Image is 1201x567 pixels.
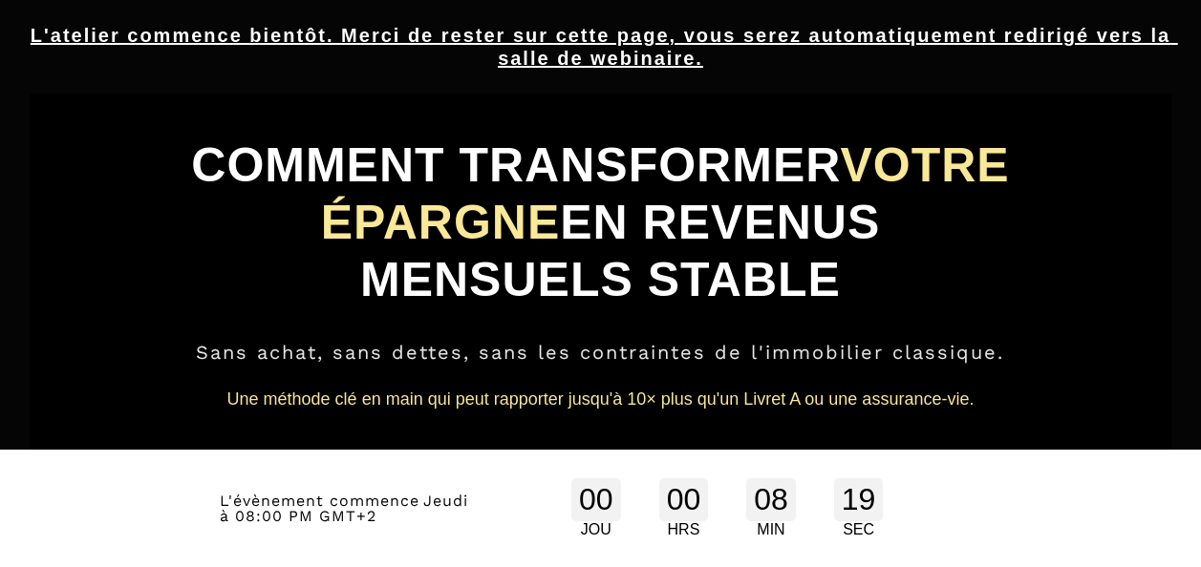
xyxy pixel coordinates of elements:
span: Sans achat, sans dettes, sans les contraintes de l'immobilier classique. [196,341,1004,364]
div: 00 [571,478,621,521]
div: SEC [834,521,884,538]
div: JOU [571,521,621,538]
span: Une méthode clé en main qui peut rapporter jusqu'à 10× plus qu'un Livret A ou une assurance-vie. [227,389,975,409]
div: 08 [746,478,796,521]
span: Jeudi à 08:00 PM GMT+2 [220,492,468,525]
div: 19 [834,478,884,521]
div: MIN [746,521,796,538]
span: L'évènement commence [220,492,419,510]
div: HRS [659,521,709,538]
u: L'atelier commence bientôt. Merci de rester sur cette page, vous serez automatiquement redirigé v... [31,25,1178,69]
h1: COMMENT TRANSFORMER EN REVENUS MENSUELS STABLE [185,127,1017,318]
div: 00 [659,478,709,521]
